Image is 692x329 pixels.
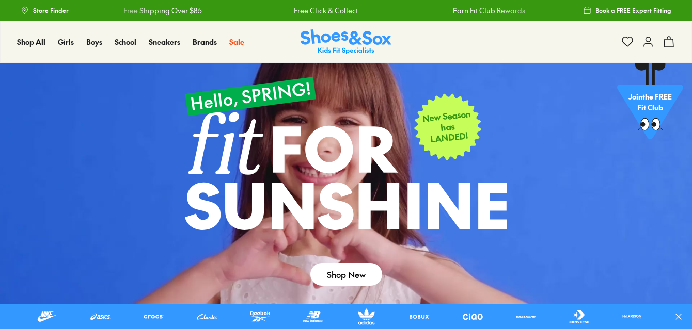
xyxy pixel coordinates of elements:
[310,263,382,286] a: Shop New
[617,83,683,121] p: the FREE Fit Club
[229,37,244,47] a: Sale
[453,5,525,16] a: Earn Fit Club Rewards
[193,37,217,47] span: Brands
[33,6,69,15] span: Store Finder
[583,1,671,20] a: Book a FREE Expert Fitting
[149,37,180,47] a: Sneakers
[229,37,244,47] span: Sale
[17,37,45,47] span: Shop All
[149,37,180,47] span: Sneakers
[193,37,217,47] a: Brands
[115,37,136,47] a: School
[123,5,202,16] a: Free Shipping Over $85
[58,37,74,47] a: Girls
[301,29,391,55] a: Shoes & Sox
[628,91,642,102] span: Join
[294,5,358,16] a: Free Click & Collect
[86,37,102,47] span: Boys
[301,29,391,55] img: SNS_Logo_Responsive.svg
[595,6,671,15] span: Book a FREE Expert Fitting
[115,37,136,47] span: School
[21,1,69,20] a: Store Finder
[617,62,683,145] a: Jointhe FREE Fit Club
[17,37,45,47] a: Shop All
[58,37,74,47] span: Girls
[86,37,102,47] a: Boys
